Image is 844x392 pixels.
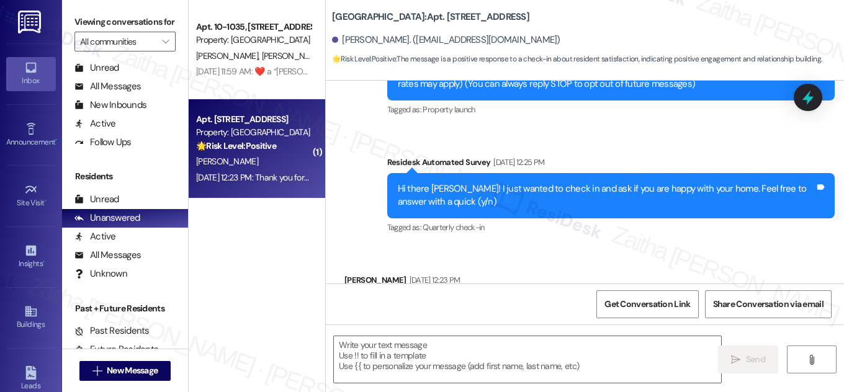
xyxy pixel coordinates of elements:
[423,104,475,115] span: Property launch
[45,197,47,205] span: •
[262,50,324,61] span: [PERSON_NAME]
[705,290,832,318] button: Share Conversation via email
[92,366,102,376] i: 
[74,61,119,74] div: Unread
[6,240,56,274] a: Insights •
[387,218,835,236] div: Tagged as:
[107,364,158,377] span: New Message
[74,117,116,130] div: Active
[387,100,835,118] div: Tagged as:
[74,136,132,149] div: Follow Ups
[332,53,822,66] span: : The message is a positive response to a check-in about resident satisfaction, indicating positi...
[387,156,835,173] div: Residesk Automated Survey
[196,113,311,126] div: Apt. [STREET_ADDRESS]
[196,33,311,47] div: Property: [GEOGRAPHIC_DATA]
[62,302,188,315] div: Past + Future Residents
[196,140,276,151] strong: 🌟 Risk Level: Positive
[55,136,57,145] span: •
[79,361,171,381] button: New Message
[398,182,815,209] div: Hi there [PERSON_NAME]! I just wanted to check in and ask if you are happy with your home. Feel f...
[490,156,544,169] div: [DATE] 12:25 PM
[43,257,45,266] span: •
[6,179,56,213] a: Site Visit •
[604,298,690,311] span: Get Conversation Link
[80,32,156,51] input: All communities
[332,11,529,24] b: [GEOGRAPHIC_DATA]: Apt. [STREET_ADDRESS]
[6,57,56,91] a: Inbox
[74,99,146,112] div: New Inbounds
[332,54,396,64] strong: 🌟 Risk Level: Positive
[62,170,188,183] div: Residents
[332,33,560,47] div: [PERSON_NAME]. ([EMAIL_ADDRESS][DOMAIN_NAME])
[596,290,698,318] button: Get Conversation Link
[713,298,824,311] span: Share Conversation via email
[718,345,778,373] button: Send
[196,126,311,139] div: Property: [GEOGRAPHIC_DATA]
[746,353,765,366] span: Send
[74,80,141,93] div: All Messages
[406,274,460,287] div: [DATE] 12:23 PM
[74,230,116,243] div: Active
[196,156,258,167] span: [PERSON_NAME]
[196,50,262,61] span: [PERSON_NAME]
[74,324,150,337] div: Past Residents
[74,343,158,356] div: Future Residents
[74,12,176,32] label: Viewing conversations for
[18,11,43,33] img: ResiDesk Logo
[74,193,119,206] div: Unread
[807,355,816,365] i: 
[74,267,127,280] div: Unknown
[74,249,141,262] div: All Messages
[344,274,460,291] div: [PERSON_NAME]
[162,37,169,47] i: 
[196,20,311,33] div: Apt. 10-1035, [STREET_ADDRESS]
[423,222,484,233] span: Quarterly check-in
[731,355,740,365] i: 
[74,212,140,225] div: Unanswered
[6,301,56,334] a: Buildings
